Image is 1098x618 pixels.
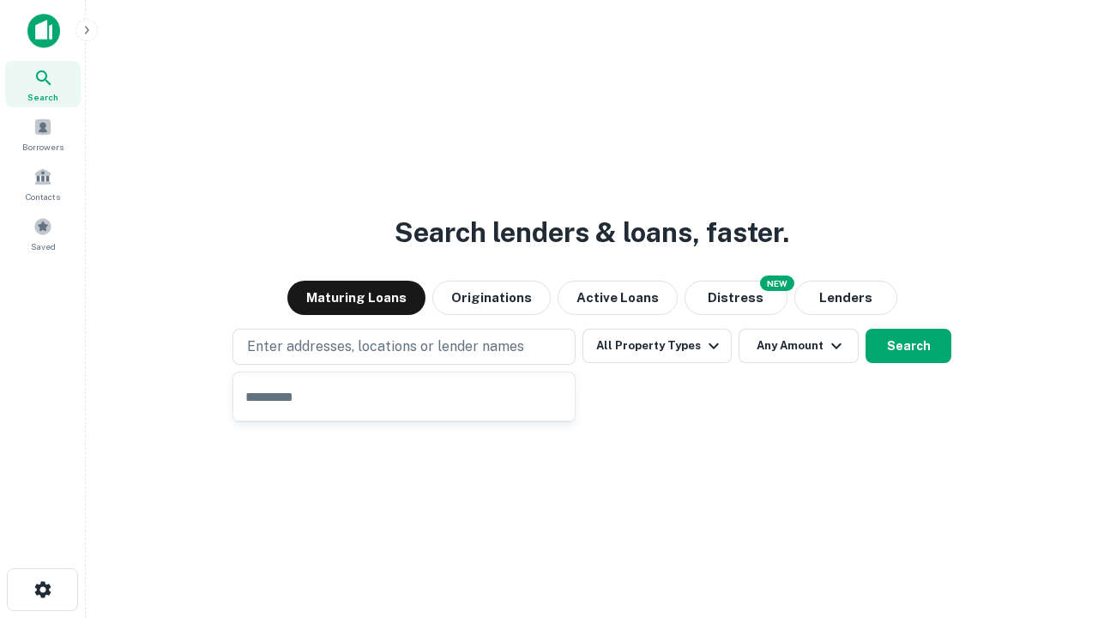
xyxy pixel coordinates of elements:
a: Search [5,61,81,107]
iframe: Chat Widget [1012,481,1098,563]
button: All Property Types [582,329,732,363]
button: Active Loans [558,281,678,315]
button: Search distressed loans with lien and other non-mortgage details. [685,281,787,315]
span: Contacts [26,190,60,203]
span: Borrowers [22,140,63,154]
button: Enter addresses, locations or lender names [232,329,576,365]
a: Contacts [5,161,81,207]
div: NEW [760,276,794,291]
button: Originations [432,281,551,315]
a: Saved [5,210,81,257]
a: Borrowers [5,111,81,157]
button: Maturing Loans [287,281,425,315]
p: Enter addresses, locations or lender names [247,336,524,357]
button: Any Amount [739,329,859,363]
button: Lenders [794,281,897,315]
button: Search [866,329,951,363]
span: Search [27,90,58,104]
span: Saved [31,239,56,253]
h3: Search lenders & loans, faster. [395,212,789,253]
img: capitalize-icon.png [27,14,60,48]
